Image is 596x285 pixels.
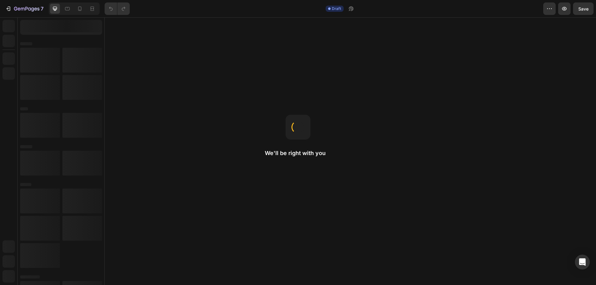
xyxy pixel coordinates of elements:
[332,6,341,11] span: Draft
[575,255,590,269] div: Open Intercom Messenger
[573,2,594,15] button: Save
[41,5,43,12] p: 7
[105,2,130,15] div: Undo/Redo
[2,2,46,15] button: 7
[265,149,331,157] h2: We'll be right with you
[578,6,589,11] span: Save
